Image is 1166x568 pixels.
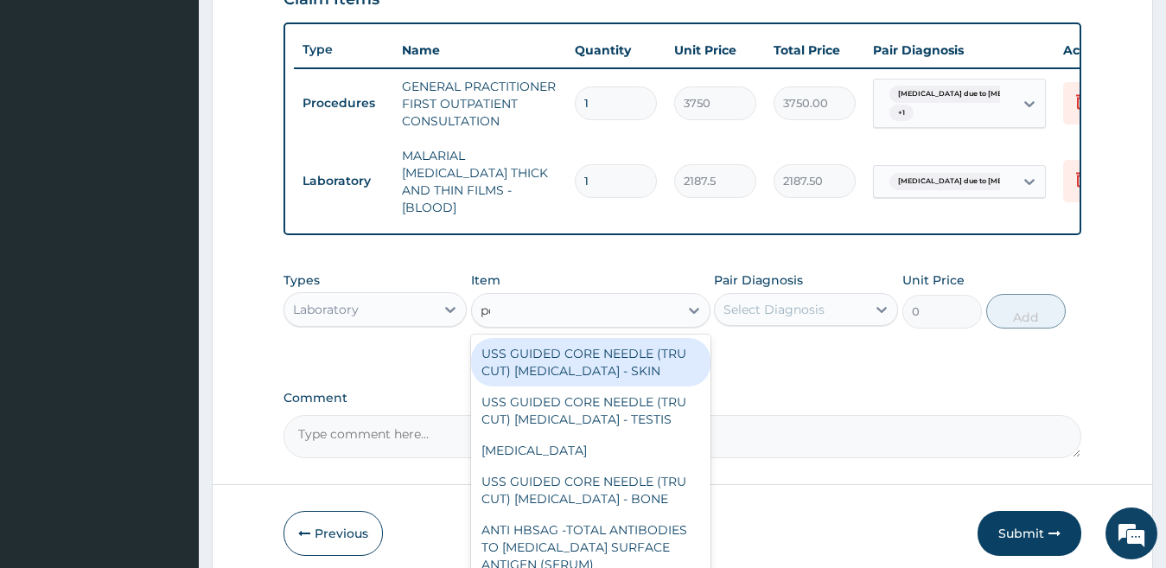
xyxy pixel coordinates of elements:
[393,69,566,138] td: GENERAL PRACTITIONER FIRST OUTPATIENT CONSULTATION
[765,33,864,67] th: Total Price
[1054,33,1141,67] th: Actions
[294,87,393,119] td: Procedures
[889,105,914,122] span: + 1
[471,435,710,466] div: [MEDICAL_DATA]
[986,294,1066,329] button: Add
[471,338,710,386] div: USS GUIDED CORE NEEDLE (TRU CUT) [MEDICAL_DATA] - SKIN
[32,86,70,130] img: d_794563401_company_1708531726252_794563401
[714,271,803,289] label: Pair Diagnosis
[902,271,965,289] label: Unit Price
[471,386,710,435] div: USS GUIDED CORE NEEDLE (TRU CUT) [MEDICAL_DATA] - TESTIS
[889,173,1085,190] span: [MEDICAL_DATA] due to [MEDICAL_DATA] mala...
[284,273,320,288] label: Types
[889,86,1085,103] span: [MEDICAL_DATA] due to [MEDICAL_DATA] mala...
[864,33,1054,67] th: Pair Diagnosis
[293,301,359,318] div: Laboratory
[471,271,500,289] label: Item
[9,381,329,442] textarea: Type your message and hit 'Enter'
[284,511,383,556] button: Previous
[294,165,393,197] td: Laboratory
[90,97,290,119] div: Chat with us now
[978,511,1081,556] button: Submit
[666,33,765,67] th: Unit Price
[294,34,393,66] th: Type
[723,301,825,318] div: Select Diagnosis
[393,33,566,67] th: Name
[566,33,666,67] th: Quantity
[100,172,239,347] span: We're online!
[284,391,1082,405] label: Comment
[393,138,566,225] td: MALARIAL [MEDICAL_DATA] THICK AND THIN FILMS - [BLOOD]
[284,9,325,50] div: Minimize live chat window
[471,466,710,514] div: USS GUIDED CORE NEEDLE (TRU CUT) [MEDICAL_DATA] - BONE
